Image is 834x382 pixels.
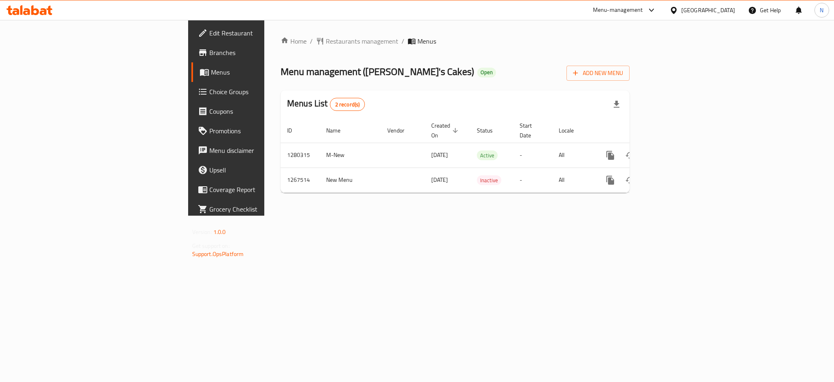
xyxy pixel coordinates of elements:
span: Coupons [209,106,321,116]
div: Export file [607,95,626,114]
div: Inactive [477,175,501,185]
span: Menu management ( [PERSON_NAME]'s Cakes ) [281,62,474,81]
li: / [402,36,404,46]
span: Created On [431,121,461,140]
span: Menus [417,36,436,46]
span: Active [477,151,498,160]
span: Locale [559,126,584,135]
a: Coverage Report [191,180,327,199]
div: [GEOGRAPHIC_DATA] [681,6,735,15]
span: Coverage Report [209,185,321,194]
th: Actions [594,118,685,143]
a: Menus [191,62,327,82]
span: Menus [211,67,321,77]
span: N [820,6,823,15]
span: 2 record(s) [330,101,365,108]
td: M-New [320,143,381,168]
td: All [552,143,594,168]
a: Choice Groups [191,82,327,102]
td: - [513,168,552,192]
span: Start Date [520,121,542,140]
span: Version: [192,227,212,237]
button: more [601,170,620,190]
nav: breadcrumb [281,36,630,46]
span: Upsell [209,165,321,175]
span: Name [326,126,351,135]
button: Add New Menu [566,66,630,81]
div: Menu-management [593,5,643,15]
span: ID [287,126,303,135]
a: Support.OpsPlatform [192,249,244,259]
span: 1.0.0 [213,227,226,237]
a: Edit Restaurant [191,23,327,43]
h2: Menus List [287,97,365,111]
a: Coupons [191,102,327,121]
span: Grocery Checklist [209,204,321,214]
a: Branches [191,43,327,62]
button: Change Status [620,146,640,165]
span: Open [477,69,496,76]
a: Upsell [191,160,327,180]
span: Restaurants management [326,36,398,46]
span: Branches [209,48,321,57]
span: [DATE] [431,174,448,185]
span: Status [477,126,503,135]
span: Edit Restaurant [209,28,321,38]
span: Get support on: [192,241,230,251]
a: Menu disclaimer [191,141,327,160]
a: Grocery Checklist [191,199,327,219]
td: All [552,168,594,192]
span: Promotions [209,126,321,136]
span: Menu disclaimer [209,146,321,155]
div: Open [477,68,496,77]
div: Total records count [330,98,365,111]
a: Restaurants management [316,36,398,46]
button: Change Status [620,170,640,190]
span: Add New Menu [573,68,623,78]
a: Promotions [191,121,327,141]
span: Inactive [477,176,501,185]
button: more [601,146,620,165]
span: Choice Groups [209,87,321,97]
table: enhanced table [281,118,685,193]
td: New Menu [320,168,381,192]
div: Active [477,150,498,160]
span: Vendor [387,126,415,135]
td: - [513,143,552,168]
span: [DATE] [431,150,448,160]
